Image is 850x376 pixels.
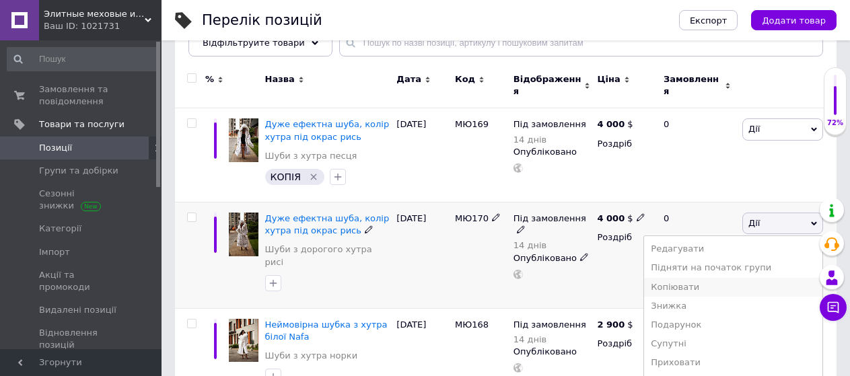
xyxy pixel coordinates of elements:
[7,47,159,71] input: Пошук
[644,334,822,353] li: Супутні
[271,172,301,182] span: КОПІЯ
[265,119,390,141] a: Дуже ефектна шуба, колір хутра під окрас рись
[203,38,305,48] span: Відфільтруйте товари
[39,142,72,154] span: Позиції
[39,118,125,130] span: Товари та послуги
[597,213,625,223] b: 4 000
[751,10,837,30] button: Додати товар
[39,188,125,212] span: Сезонні знижки
[597,338,652,350] div: Роздріб
[644,258,822,277] li: Підняти на початок групи
[396,73,421,85] span: Дата
[513,334,586,344] div: 14 днів
[455,73,475,85] span: Код
[229,118,258,162] img: Дуже ефектна шуба, колір хутра під окрас рись
[339,30,823,57] input: Пошук по назві позиції, артикулу і пошуковим запитам
[513,146,591,158] div: Опубліковано
[265,350,358,362] a: Шуби з хутра норки
[597,231,652,243] div: Роздріб
[39,246,70,258] span: Імпорт
[44,8,145,20] span: Элитные меховые изделия
[202,13,322,28] div: Перелік позицій
[597,319,625,330] b: 2 900
[265,213,390,235] a: Дуже ефектна шуба, колір хутра під окрас рись
[513,240,591,250] div: 14 днів
[820,294,847,321] button: Чат з покупцем
[39,269,125,293] span: Акції та промокоди
[265,150,357,162] a: Шуби з хутра песця
[265,319,388,342] a: Неймовірна шубка з хутра білої Nafa
[513,319,586,334] span: Під замовлення
[205,73,214,85] span: %
[39,223,81,235] span: Категорії
[644,297,822,315] li: Знижка
[644,315,822,334] li: Подарунок
[690,15,728,26] span: Експорт
[393,202,452,308] div: [DATE]
[265,73,295,85] span: Назва
[39,304,116,316] span: Видалені позиції
[513,135,586,145] div: 14 днів
[393,108,452,202] div: [DATE]
[229,319,258,363] img: Неймовірна шубка з хутра білої Nafa
[455,213,489,223] span: МЮ170
[265,243,390,268] a: Шуби з дорогого хутра рисі
[644,278,822,297] li: Копіювати
[597,138,652,150] div: Роздріб
[513,119,586,133] span: Під замовлення
[455,119,489,129] span: МЮ169
[39,165,118,177] span: Групи та добірки
[748,218,760,228] span: Дії
[644,353,822,372] li: Приховати
[44,20,162,32] div: Ваш ID: 1021731
[513,252,591,264] div: Опубліковано
[664,73,721,98] span: Замовлення
[597,73,620,85] span: Ціна
[656,202,739,308] div: 0
[644,239,822,258] li: Редагувати
[762,15,826,26] span: Додати товар
[656,108,739,202] div: 0
[597,118,633,130] div: $
[597,213,645,225] div: $
[39,83,125,108] span: Замовлення та повідомлення
[679,10,738,30] button: Експорт
[513,346,591,358] div: Опубліковано
[229,213,258,256] img: Дуже ефектна шуба, колір хутра під окрас рись
[748,124,760,134] span: Дії
[308,172,319,182] svg: Видалити мітку
[39,327,125,351] span: Відновлення позицій
[513,213,586,227] span: Під замовлення
[824,118,846,128] div: 72%
[455,319,489,330] span: МЮ168
[513,73,581,98] span: Відображення
[597,319,633,331] div: $
[597,119,625,129] b: 4 000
